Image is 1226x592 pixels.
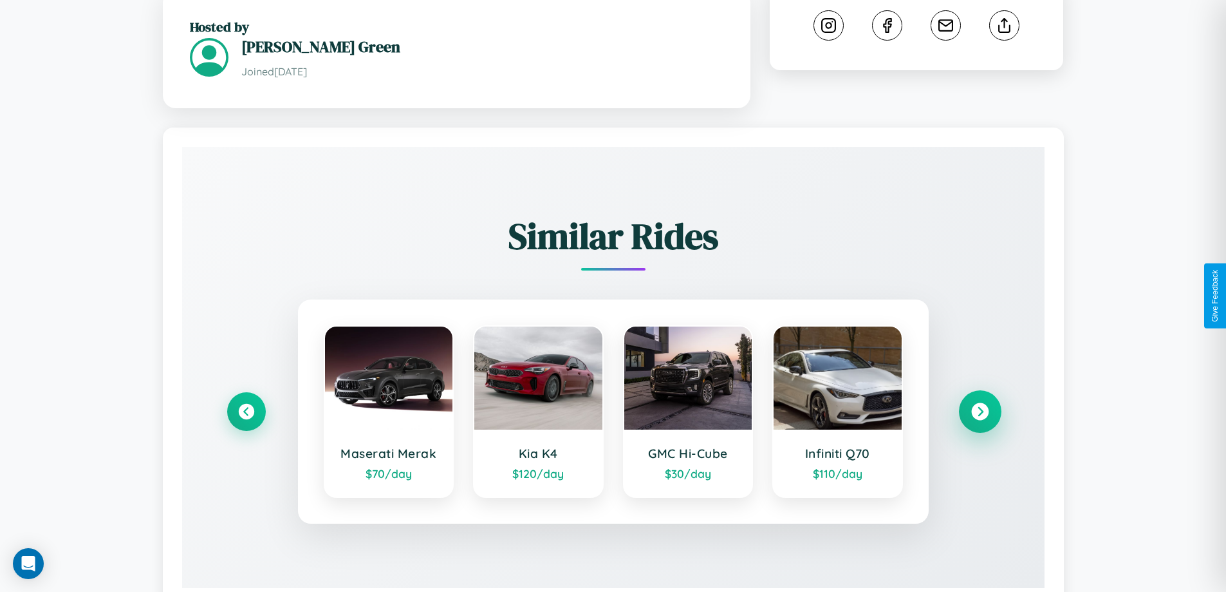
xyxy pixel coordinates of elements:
a: GMC Hi-Cube$30/day [623,325,754,498]
h3: Infiniti Q70 [786,446,889,461]
h3: [PERSON_NAME] Green [241,36,723,57]
a: Kia K4$120/day [473,325,604,498]
h2: Similar Rides [227,211,999,261]
div: $ 70 /day [338,466,440,481]
div: Open Intercom Messenger [13,548,44,579]
a: Maserati Merak$70/day [324,325,454,498]
div: Give Feedback [1211,270,1220,322]
h2: Hosted by [190,17,723,36]
h3: GMC Hi-Cube [637,446,739,461]
h3: Kia K4 [487,446,590,461]
h3: Maserati Merak [338,446,440,461]
p: Joined [DATE] [241,62,723,81]
div: $ 110 /day [786,466,889,481]
a: Infiniti Q70$110/day [772,325,903,498]
div: $ 120 /day [487,466,590,481]
div: $ 30 /day [637,466,739,481]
